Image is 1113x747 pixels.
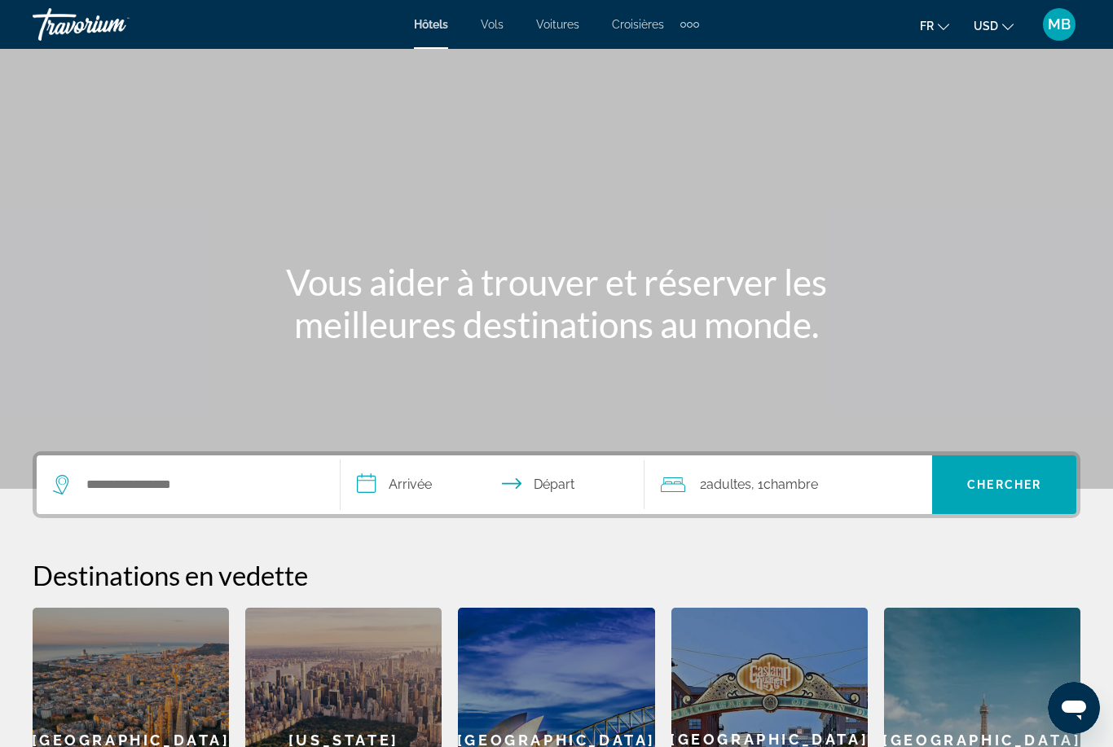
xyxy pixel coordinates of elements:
iframe: Bouton de lancement de la fenêtre de messagerie [1048,682,1100,734]
span: Chercher [967,478,1041,491]
h1: Vous aider à trouver et réserver les meilleures destinations au monde. [251,261,862,345]
span: fr [920,20,934,33]
h2: Destinations en vedette [33,559,1080,591]
a: Travorium [33,3,196,46]
button: Select check in and out date [341,455,644,514]
button: Search [932,455,1076,514]
a: Hôtels [414,18,448,31]
button: Extra navigation items [680,11,699,37]
button: User Menu [1038,7,1080,42]
span: Chambre [763,477,818,492]
button: Travelers: 2 adults, 0 children [644,455,932,514]
input: Search hotel destination [85,472,315,497]
button: Change language [920,14,949,37]
span: , 1 [751,473,818,496]
span: USD [974,20,998,33]
a: Vols [481,18,504,31]
button: Change currency [974,14,1014,37]
a: Croisières [612,18,664,31]
span: 2 [700,473,751,496]
span: MB [1048,16,1071,33]
span: Adultes [706,477,751,492]
div: Search widget [37,455,1076,514]
a: Voitures [536,18,579,31]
